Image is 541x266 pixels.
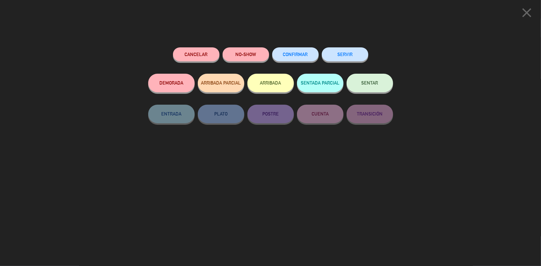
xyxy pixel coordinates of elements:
[148,74,195,92] button: DEMORADA
[201,80,241,85] span: ARRIBADA PARCIAL
[223,47,269,61] button: NO-SHOW
[283,52,308,57] span: CONFIRMAR
[361,80,378,85] span: SENTAR
[247,74,294,92] button: ARRIBADA
[347,74,393,92] button: SENTAR
[198,105,244,123] button: PLATO
[322,47,368,61] button: SERVIR
[198,74,244,92] button: ARRIBADA PARCIAL
[297,74,344,92] button: SENTADA PARCIAL
[173,47,220,61] button: Cancelar
[272,47,319,61] button: CONFIRMAR
[247,105,294,123] button: POSTRE
[148,105,195,123] button: ENTRADA
[297,105,344,123] button: CUENTA
[347,105,393,123] button: TRANSICIÓN
[519,5,534,20] i: close
[517,5,536,23] button: close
